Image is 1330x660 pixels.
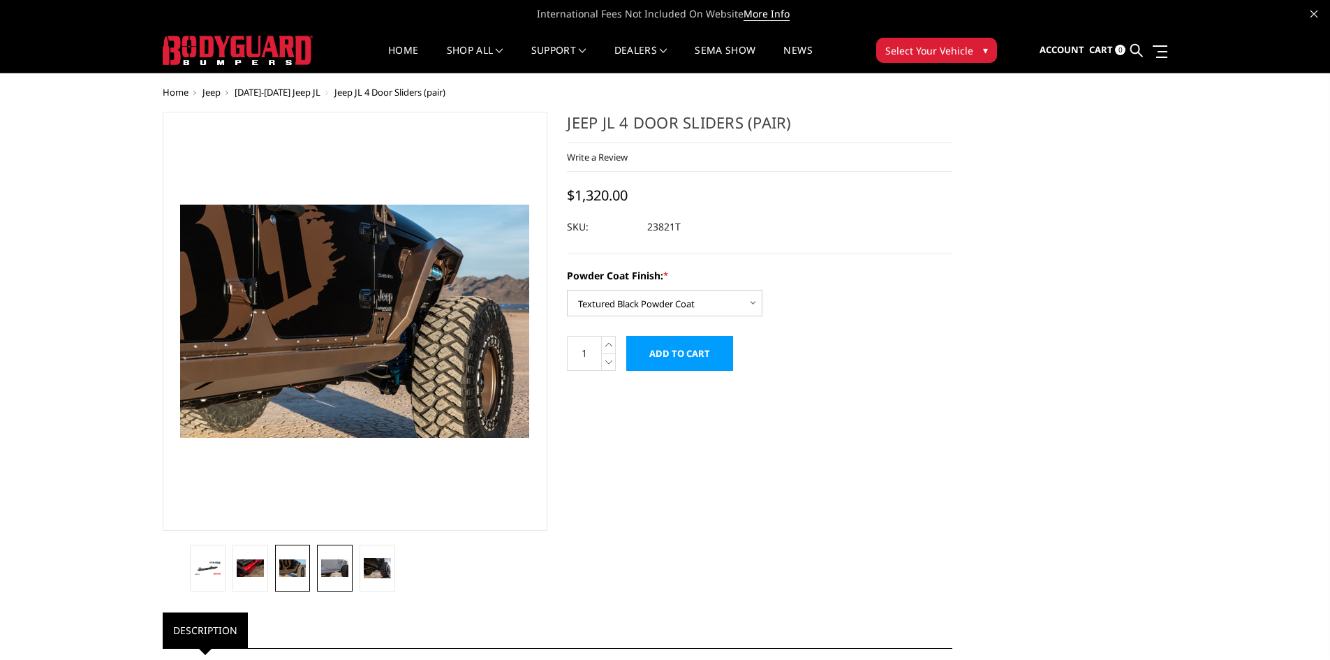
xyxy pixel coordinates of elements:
[1089,43,1113,56] span: Cart
[1089,31,1125,69] a: Cart 0
[783,45,812,73] a: News
[885,43,973,58] span: Select Your Vehicle
[567,186,628,205] span: $1,320.00
[321,559,348,578] img: Jeep JL 4 Door Sliders (pair)
[202,86,221,98] a: Jeep
[447,45,503,73] a: shop all
[235,86,320,98] a: [DATE]-[DATE] Jeep JL
[364,558,391,578] img: Jeep JL 4 Door Sliders (pair)
[567,214,637,240] dt: SKU:
[876,38,997,63] button: Select Your Vehicle
[567,151,628,163] a: Write a Review
[567,268,952,283] label: Powder Coat Finish:
[1115,45,1125,55] span: 0
[626,336,733,371] input: Add to Cart
[388,45,418,73] a: Home
[647,214,681,240] dd: 23821T
[163,112,548,531] a: Jeep JL 4 Door Sliders (pair)
[279,559,306,578] img: Jeep JL 4 Door Sliders (pair)
[163,613,248,648] a: Description
[1040,43,1084,56] span: Account
[695,45,755,73] a: SEMA Show
[614,45,667,73] a: Dealers
[1040,31,1084,69] a: Account
[163,36,313,65] img: BODYGUARD BUMPERS
[334,86,445,98] span: Jeep JL 4 Door Sliders (pair)
[163,86,189,98] a: Home
[567,112,952,143] h1: Jeep JL 4 Door Sliders (pair)
[983,43,988,57] span: ▾
[194,561,221,576] img: Jeep JL 4 Door Sliders (pair)
[237,559,264,578] img: Jeep JL 4 Door Sliders (pair)
[531,45,586,73] a: Support
[744,7,790,21] a: More Info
